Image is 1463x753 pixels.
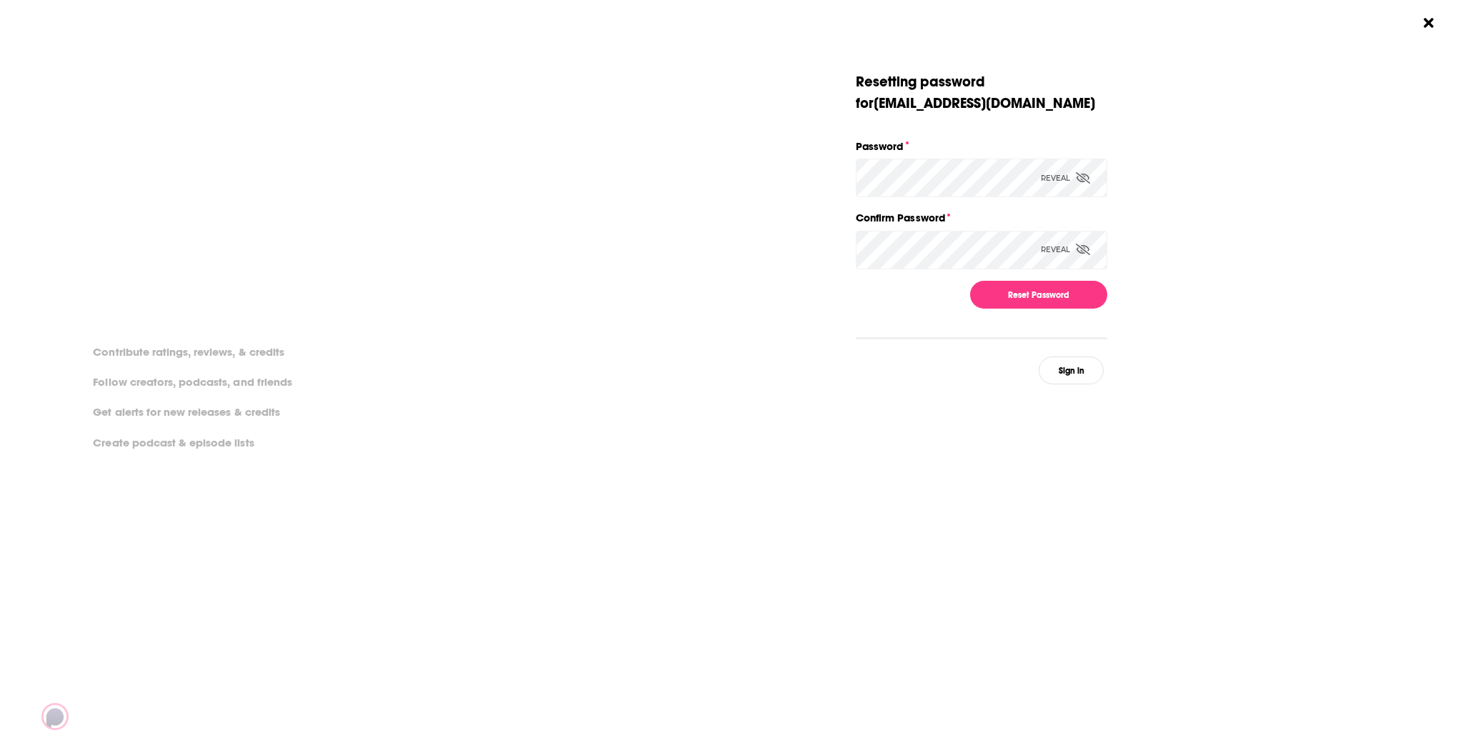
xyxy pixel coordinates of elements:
[1041,159,1090,197] div: Reveal
[856,71,1107,114] div: Resetting password for [EMAIL_ADDRESS][DOMAIN_NAME]
[84,402,289,421] li: Get alerts for new releases & credits
[84,433,264,452] li: Create podcast & episode lists
[970,281,1107,309] button: Reset Password
[1039,356,1104,384] button: Sign in
[856,137,1107,156] label: Password
[84,317,370,331] li: On Podchaser you can:
[154,75,294,95] a: create an account
[856,209,1107,227] label: Confirm Password
[1415,9,1442,36] button: Close Button
[84,372,302,391] li: Follow creators, podcasts, and friends
[41,703,167,730] a: Podchaser - Follow, Share and Rate Podcasts
[84,342,294,361] li: Contribute ratings, reviews, & credits
[1041,231,1090,269] div: Reveal
[41,703,179,730] img: Podchaser - Follow, Share and Rate Podcasts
